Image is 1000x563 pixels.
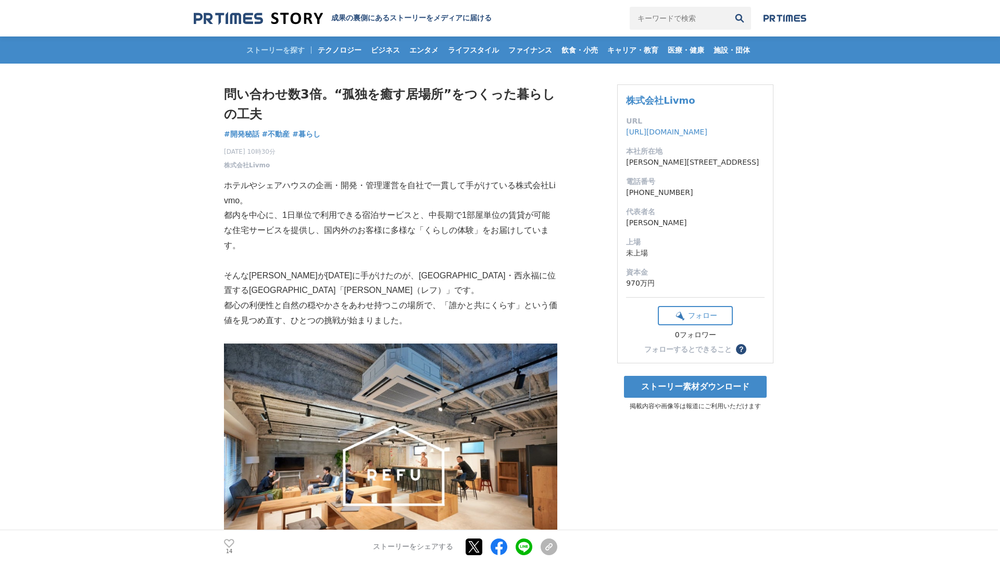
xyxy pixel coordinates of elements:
p: 14 [224,549,234,554]
p: ホテルやシェアハウスの企画・開発・管理運営を自社で一貫して手がけている株式会社Livmo。 [224,178,557,209]
span: エンタメ [405,45,443,55]
button: 検索 [728,7,751,30]
img: thumbnail_eaed5980-8ed3-11f0-a98f-b321817949aa.png [224,344,557,563]
dt: URL [626,116,765,127]
span: テクノロジー [314,45,366,55]
a: 施設・団体 [709,36,754,64]
p: 都心の利便性と自然の穏やかさをあわせ持つこの場所で、「誰かと共にくらす」という価値を見つめ直す、ひとつの挑戦が始まりました。 [224,298,557,328]
span: キャリア・教育 [603,45,662,55]
dt: 上場 [626,237,765,248]
a: ストーリー素材ダウンロード [624,376,767,398]
span: #暮らし [292,129,320,139]
span: [DATE] 10時30分 [224,147,276,156]
span: 医療・健康 [664,45,708,55]
dt: 電話番号 [626,176,765,187]
dd: 970万円 [626,278,765,289]
a: [URL][DOMAIN_NAME] [626,128,707,136]
a: 成果の裏側にあるストーリーをメディアに届ける 成果の裏側にあるストーリーをメディアに届ける [194,11,492,26]
a: エンタメ [405,36,443,64]
h2: 成果の裏側にあるストーリーをメディアに届ける [331,14,492,23]
p: 都内を中心に、1日単位で利用できる宿泊サービスと、中長期で1部屋単位の賃貸が可能な住宅サービスを提供し、国内外のお客様に多様な「くらしの体験」をお届けしています。 [224,208,557,253]
a: #開発秘話 [224,129,259,140]
a: キャリア・教育 [603,36,662,64]
div: フォローするとできること [644,346,732,353]
span: 施設・団体 [709,45,754,55]
span: ファイナンス [504,45,556,55]
img: prtimes [764,14,806,22]
input: キーワードで検索 [630,7,728,30]
span: ビジネス [367,45,404,55]
button: ？ [736,344,746,354]
dt: 本社所在地 [626,146,765,157]
span: ライフスタイル [444,45,503,55]
dd: [PERSON_NAME] [626,217,765,228]
div: 0フォロワー [658,331,733,340]
span: #開発秘話 [224,129,259,139]
p: ストーリーをシェアする [373,542,453,552]
dt: 代表者名 [626,206,765,217]
h1: 問い合わせ数3倍。“孤独を癒す居場所”をつくった暮らしの工夫 [224,84,557,125]
a: 株式会社Livmo [626,95,695,106]
a: テクノロジー [314,36,366,64]
dd: [PHONE_NUMBER] [626,187,765,198]
span: 飲食・小売 [557,45,602,55]
button: フォロー [658,306,733,325]
span: #不動産 [262,129,290,139]
a: 株式会社Livmo [224,161,270,170]
a: ライフスタイル [444,36,503,64]
a: #不動産 [262,129,290,140]
a: ファイナンス [504,36,556,64]
a: ビジネス [367,36,404,64]
a: 飲食・小売 [557,36,602,64]
p: 掲載内容や画像等は報道にご利用いただけます [617,402,773,411]
dd: [PERSON_NAME][STREET_ADDRESS] [626,157,765,168]
dt: 資本金 [626,267,765,278]
a: #暮らし [292,129,320,140]
span: ？ [737,346,745,353]
img: 成果の裏側にあるストーリーをメディアに届ける [194,11,323,26]
a: 医療・健康 [664,36,708,64]
dd: 未上場 [626,248,765,259]
p: そんな[PERSON_NAME]が[DATE]に手がけたのが、[GEOGRAPHIC_DATA]・西永福に位置する[GEOGRAPHIC_DATA]「[PERSON_NAME]（レフ）」です。 [224,268,557,299]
